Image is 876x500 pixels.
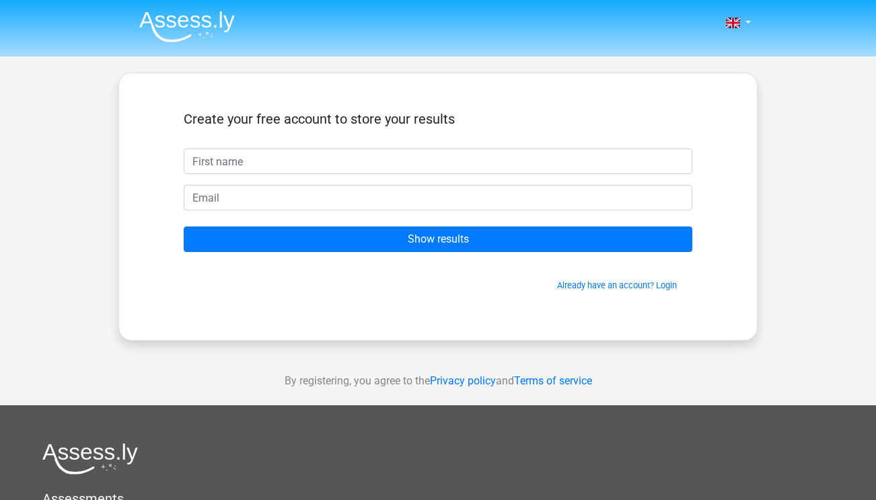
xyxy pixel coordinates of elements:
img: Assessly [139,11,235,42]
a: Privacy policy [430,374,496,387]
input: First name [184,149,692,174]
a: Terms of service [514,374,592,387]
input: Show results [184,226,692,252]
input: Email [184,185,692,210]
h5: Create your free account to store your results [184,111,692,127]
a: Already have an account? Login [557,280,677,290]
img: Assessly logo [42,443,138,474]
